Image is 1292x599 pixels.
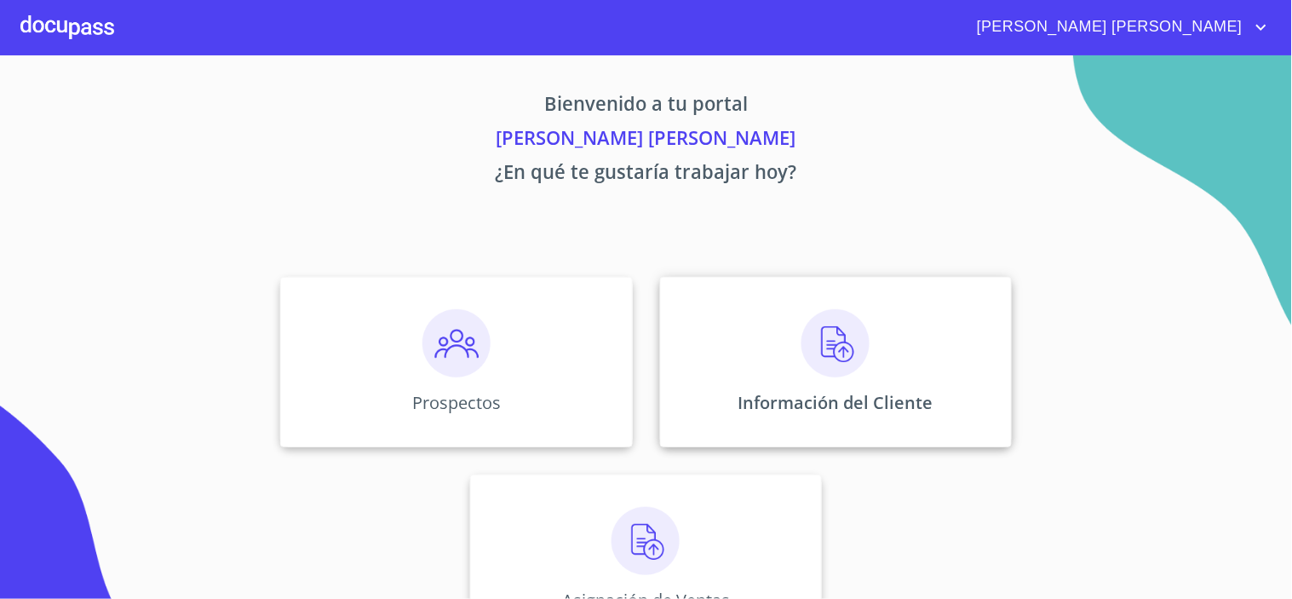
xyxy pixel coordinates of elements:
[964,14,1251,41] span: [PERSON_NAME] [PERSON_NAME]
[122,124,1171,158] p: [PERSON_NAME] [PERSON_NAME]
[801,309,870,377] img: carga.png
[122,158,1171,192] p: ¿En qué te gustaría trabajar hoy?
[412,391,501,414] p: Prospectos
[612,507,680,575] img: carga.png
[122,89,1171,124] p: Bienvenido a tu portal
[422,309,491,377] img: prospectos.png
[964,14,1272,41] button: account of current user
[738,391,933,414] p: Información del Cliente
